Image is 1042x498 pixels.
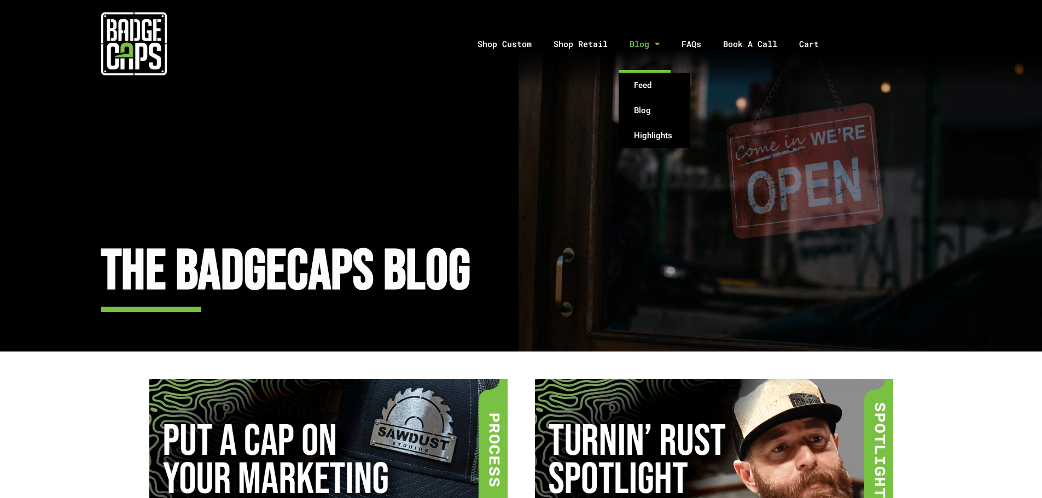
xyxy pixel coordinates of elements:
a: Shop Custom [467,15,543,73]
h2: The BadgeCaps Blog [101,236,1011,309]
ul: Blog [619,73,690,148]
a: FAQs [671,15,712,73]
a: Book A Call [712,15,788,73]
nav: Menu [267,15,1042,73]
a: Feed [619,73,690,98]
a: Highlights [619,123,690,148]
a: Blog [619,98,690,123]
a: Cart [788,15,843,73]
a: Blog [619,15,671,73]
img: badgecaps white logo with green acccent [101,11,167,77]
a: Shop Retail [543,15,619,73]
